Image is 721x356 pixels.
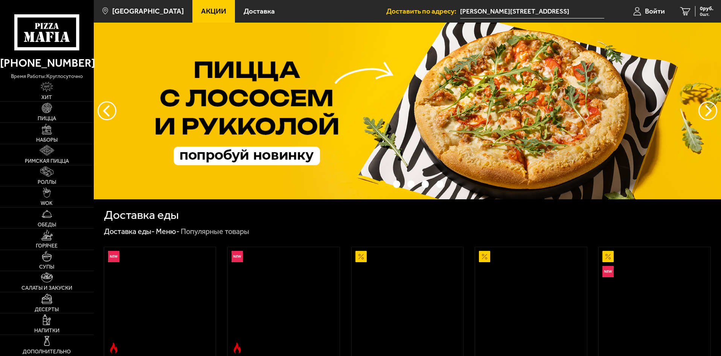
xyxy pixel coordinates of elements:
[38,180,56,185] span: Роллы
[108,342,119,354] img: Острое блюдо
[700,6,713,11] span: 0 руб.
[232,251,243,262] img: Новинка
[244,8,275,15] span: Доставка
[156,227,180,236] a: Меню-
[34,328,59,333] span: Напитки
[36,243,58,249] span: Горячее
[41,201,53,206] span: WOK
[21,286,72,291] span: Салаты и закуски
[112,8,184,15] span: [GEOGRAPHIC_DATA]
[181,227,249,237] div: Популярные товары
[38,116,56,121] span: Пицца
[36,138,58,143] span: Наборы
[104,209,179,221] h1: Доставка еды
[104,227,155,236] a: Доставка еды-
[108,251,119,262] img: Новинка
[38,222,56,228] span: Обеды
[386,8,460,15] span: Доставить по адресу:
[602,251,614,262] img: Акционный
[422,180,429,188] button: точки переключения
[39,264,54,270] span: Супы
[460,5,604,18] span: Пушкин, Октябрьский бульвар, 22А, подъезд 1
[35,307,59,312] span: Десерты
[436,180,444,188] button: точки переключения
[393,180,400,188] button: точки переключения
[698,101,717,120] button: предыдущий
[479,251,490,262] img: Акционный
[602,266,614,277] img: Новинка
[201,8,226,15] span: Акции
[645,8,665,15] span: Войти
[232,342,243,354] img: Острое блюдо
[41,95,52,100] span: Хит
[355,251,367,262] img: Акционный
[98,101,116,120] button: следующий
[407,180,415,188] button: точки переключения
[23,349,71,354] span: Дополнительно
[700,12,713,17] span: 0 шт.
[25,159,69,164] span: Римская пицца
[460,5,604,18] input: Ваш адрес доставки
[378,180,386,188] button: точки переключения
